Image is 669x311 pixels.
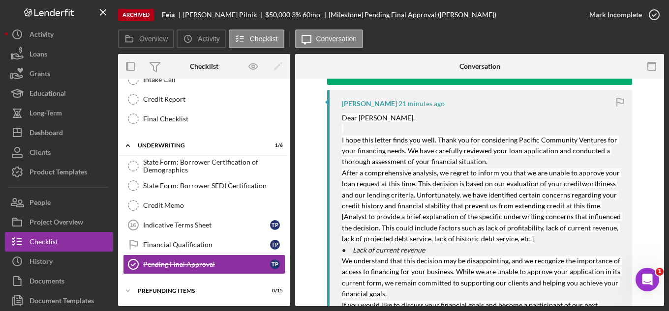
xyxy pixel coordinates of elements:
[130,222,136,228] tspan: 16
[5,212,113,232] button: Project Overview
[123,156,285,176] a: State Form: Borrower Certification of Demographics
[229,29,284,48] button: Checklist
[139,35,168,43] label: Overview
[5,271,113,291] button: Documents
[30,193,51,215] div: People
[579,5,664,25] button: Mark Incomplete
[123,196,285,215] a: Credit Memo
[30,123,63,145] div: Dashboard
[143,241,270,249] div: Financial Qualification
[30,212,83,234] div: Project Overview
[5,291,113,311] button: Document Templates
[270,259,280,269] div: T P
[292,11,301,19] div: 3 %
[270,220,280,230] div: T P
[5,84,113,103] button: Educational
[123,70,285,89] a: Intake Call
[5,142,113,162] button: Clients
[295,29,364,48] button: Conversation
[342,136,619,166] mark: I hope this letter finds you well. Thank you for considering Pacific Community Ventures for your ...
[353,246,425,254] em: Lack of current revenue
[183,11,265,19] div: [PERSON_NAME] Pilnik
[118,9,154,21] div: Archived
[30,232,58,254] div: Checklist
[143,76,285,84] div: Intake Call
[138,142,258,148] div: Underwriting
[316,35,357,43] label: Conversation
[342,113,415,122] mark: Dear [PERSON_NAME],
[30,271,64,293] div: Documents
[30,84,66,106] div: Educational
[143,182,285,190] div: State Form: Borrower SEDI Certification
[265,288,283,294] div: 0 / 15
[303,11,320,19] div: 60 mo
[342,256,622,298] mark: We understand that this decision may be disappointing, and we recognize the importance of access ...
[143,201,285,209] div: Credit Memo
[30,142,51,165] div: Clients
[265,142,283,148] div: 1 / 6
[342,245,622,255] p: ●
[138,288,258,294] div: Prefunding Items
[30,162,87,184] div: Product Templates
[5,103,113,123] button: Long-Term
[5,25,113,44] button: Activity
[143,260,270,268] div: Pending Final Approval
[5,162,113,182] button: Product Templates
[123,89,285,109] a: Credit Report
[656,268,664,276] span: 1
[177,29,226,48] button: Activity
[30,44,47,66] div: Loans
[398,100,445,108] time: 2025-10-09 20:14
[589,5,642,25] div: Mark Incomplete
[118,29,174,48] button: Overview
[30,64,50,86] div: Grants
[5,193,113,212] button: People
[329,11,496,19] div: [Milestone] Pending Final Approval ([PERSON_NAME])
[5,123,113,142] button: Dashboard
[143,95,285,103] div: Credit Report
[5,44,113,64] button: Loans
[30,25,54,47] div: Activity
[30,103,62,125] div: Long-Term
[270,240,280,250] div: T P
[5,252,113,271] button: History
[123,215,285,235] a: 16Indicative Terms SheetTP
[636,268,659,291] iframe: Intercom live chat
[198,35,219,43] label: Activity
[342,100,397,108] div: [PERSON_NAME]
[143,158,285,174] div: State Form: Borrower Certification of Demographics
[5,232,113,252] button: Checklist
[342,212,622,243] mark: [Analyst to provide a brief explanation of the specific underwriting concerns that influenced the...
[265,11,290,19] div: $50,000
[162,11,175,19] b: Feia
[143,115,285,123] div: Final Checklist
[143,221,270,229] div: Indicative Terms Sheet
[123,254,285,274] a: Pending Final ApprovalTP
[123,176,285,196] a: State Form: Borrower SEDI Certification
[250,35,278,43] label: Checklist
[342,169,621,210] mark: After a comprehensive analysis, we regret to inform you that we are unable to approve your loan r...
[123,109,285,129] a: Final Checklist
[5,64,113,84] button: Grants
[123,235,285,254] a: Financial QualificationTP
[190,62,218,70] div: Checklist
[459,62,500,70] div: Conversation
[30,252,53,274] div: History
